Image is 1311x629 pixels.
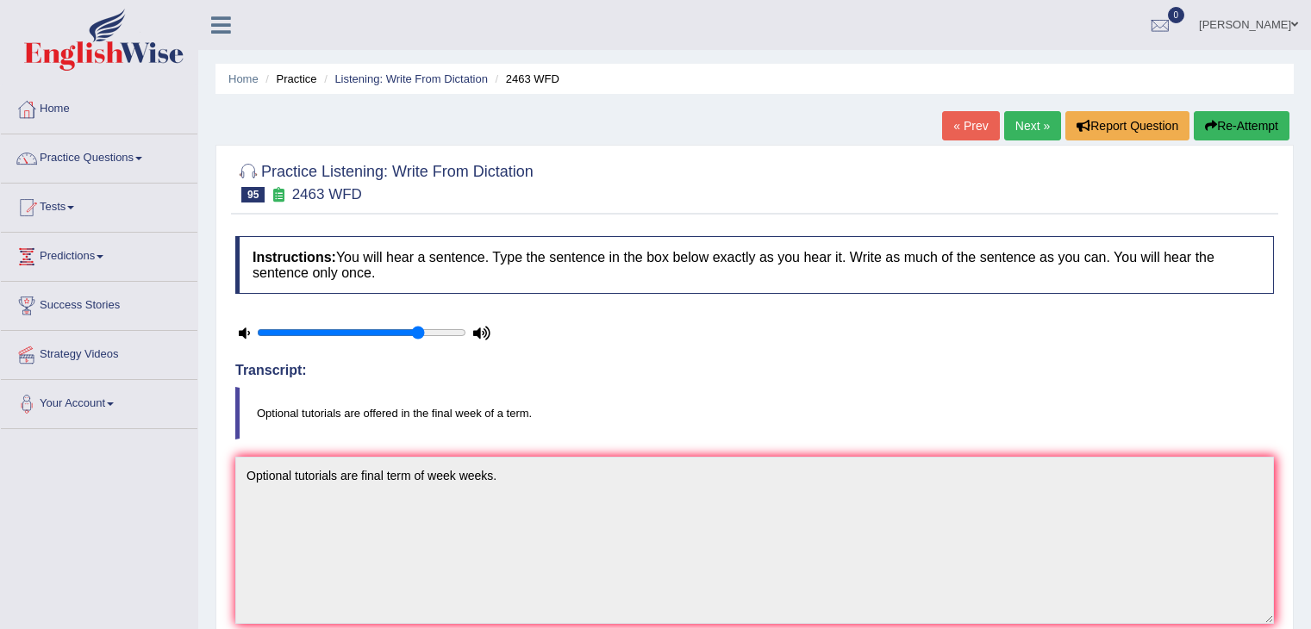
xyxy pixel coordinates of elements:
[1,233,197,276] a: Predictions
[334,72,488,85] a: Listening: Write From Dictation
[1194,111,1289,140] button: Re-Attempt
[1,282,197,325] a: Success Stories
[241,187,265,202] span: 95
[235,457,1274,624] textarea: To enrich screen reader interactions, please activate Accessibility in Grammarly extension settings
[235,236,1274,294] h4: You will hear a sentence. Type the sentence in the box below exactly as you hear it. Write as muc...
[1,380,197,423] a: Your Account
[292,186,362,202] small: 2463 WFD
[235,363,1274,378] h4: Transcript:
[1,331,197,374] a: Strategy Videos
[1065,111,1189,140] button: Report Question
[1168,7,1185,23] span: 0
[1,134,197,177] a: Practice Questions
[1004,111,1061,140] a: Next »
[942,111,999,140] a: « Prev
[1,85,197,128] a: Home
[269,187,287,203] small: Exam occurring question
[261,71,316,87] li: Practice
[1,184,197,227] a: Tests
[491,71,559,87] li: 2463 WFD
[235,387,1274,439] blockquote: Optional tutorials are offered in the final week of a term.
[253,250,336,265] b: Instructions:
[235,159,534,202] h2: Practice Listening: Write From Dictation
[228,72,259,85] a: Home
